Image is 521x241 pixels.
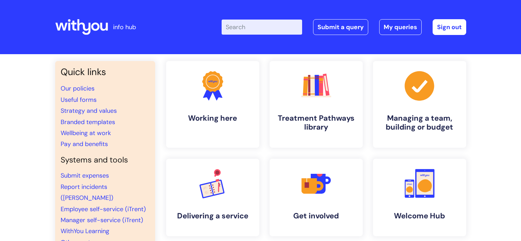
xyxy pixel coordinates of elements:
[275,114,357,132] h4: Treatment Pathways library
[61,118,115,126] a: Branded templates
[61,171,109,180] a: Submit expenses
[61,155,150,165] h4: Systems and tools
[61,227,109,235] a: WithYou Learning
[222,20,302,35] input: Search
[61,183,113,202] a: Report incidents ([PERSON_NAME])
[222,19,466,35] div: | -
[373,159,466,236] a: Welcome Hub
[61,96,97,104] a: Useful forms
[61,107,117,115] a: Strategy and values
[166,61,259,148] a: Working here
[61,84,95,93] a: Our policies
[275,212,357,220] h4: Get involved
[61,216,143,224] a: Manager self-service (iTrent)
[379,19,422,35] a: My queries
[379,114,461,132] h4: Managing a team, building or budget
[172,212,254,220] h4: Delivering a service
[433,19,466,35] a: Sign out
[270,61,363,148] a: Treatment Pathways library
[61,67,150,77] h3: Quick links
[166,159,259,236] a: Delivering a service
[61,129,111,137] a: Wellbeing at work
[270,159,363,236] a: Get involved
[313,19,368,35] a: Submit a query
[379,212,461,220] h4: Welcome Hub
[113,22,136,33] p: info hub
[373,61,466,148] a: Managing a team, building or budget
[61,140,108,148] a: Pay and benefits
[172,114,254,123] h4: Working here
[61,205,146,213] a: Employee self-service (iTrent)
